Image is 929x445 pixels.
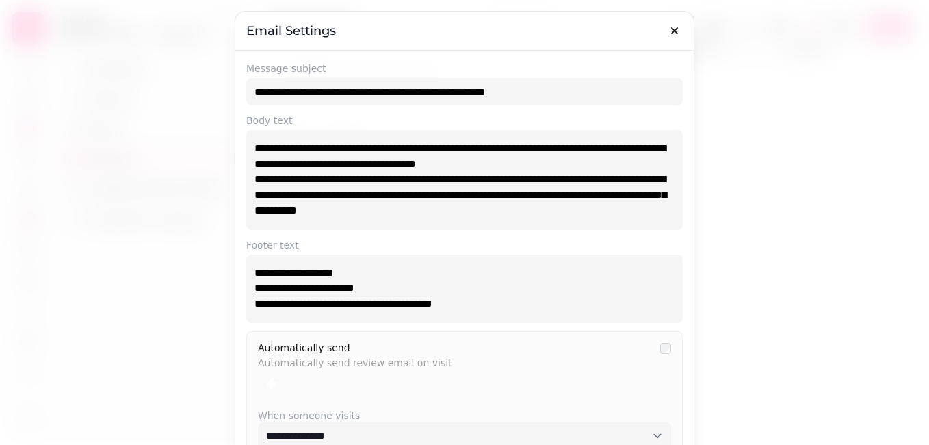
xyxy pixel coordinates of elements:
label: Message subject [246,62,683,75]
h3: Email Settings [246,23,683,39]
label: When someone visits [258,409,671,422]
label: Automatically send [258,342,350,353]
p: Automatically send review email on visit [258,353,652,368]
label: Footer text [246,238,683,252]
label: Body text [246,114,683,127]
